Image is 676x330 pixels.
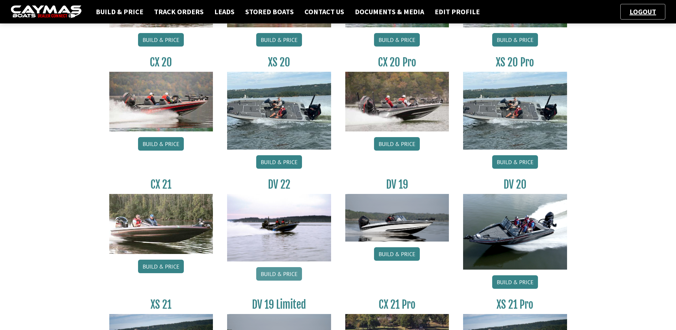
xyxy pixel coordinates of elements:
[374,247,420,261] a: Build & Price
[242,7,297,16] a: Stored Boats
[345,56,449,69] h3: CX 20 Pro
[492,33,538,47] a: Build & Price
[256,155,302,169] a: Build & Price
[109,72,213,131] img: CX-20_thumbnail.jpg
[463,178,567,191] h3: DV 20
[227,56,331,69] h3: XS 20
[463,194,567,270] img: DV_20_from_website_for_caymas_connect.png
[463,56,567,69] h3: XS 20 Pro
[492,275,538,289] a: Build & Price
[138,260,184,273] a: Build & Price
[211,7,238,16] a: Leads
[463,298,567,311] h3: XS 21 Pro
[109,298,213,311] h3: XS 21
[374,33,420,47] a: Build & Price
[463,72,567,150] img: XS_20_resized.jpg
[138,33,184,47] a: Build & Price
[626,7,660,16] a: Logout
[345,298,449,311] h3: CX 21 Pro
[227,298,331,311] h3: DV 19 Limited
[345,194,449,242] img: dv-19-ban_from_website_for_caymas_connect.png
[227,178,331,191] h3: DV 22
[351,7,428,16] a: Documents & Media
[345,72,449,131] img: CX-20Pro_thumbnail.jpg
[431,7,483,16] a: Edit Profile
[227,194,331,261] img: DV22_original_motor_cropped_for_caymas_connect.jpg
[150,7,207,16] a: Track Orders
[109,194,213,254] img: CX21_thumb.jpg
[138,137,184,151] a: Build & Price
[374,137,420,151] a: Build & Price
[92,7,147,16] a: Build & Price
[301,7,348,16] a: Contact Us
[492,155,538,169] a: Build & Price
[256,267,302,281] a: Build & Price
[227,72,331,150] img: XS_20_resized.jpg
[345,178,449,191] h3: DV 19
[109,56,213,69] h3: CX 20
[256,33,302,47] a: Build & Price
[11,5,82,18] img: caymas-dealer-connect-2ed40d3bc7270c1d8d7ffb4b79bf05adc795679939227970def78ec6f6c03838.gif
[109,178,213,191] h3: CX 21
